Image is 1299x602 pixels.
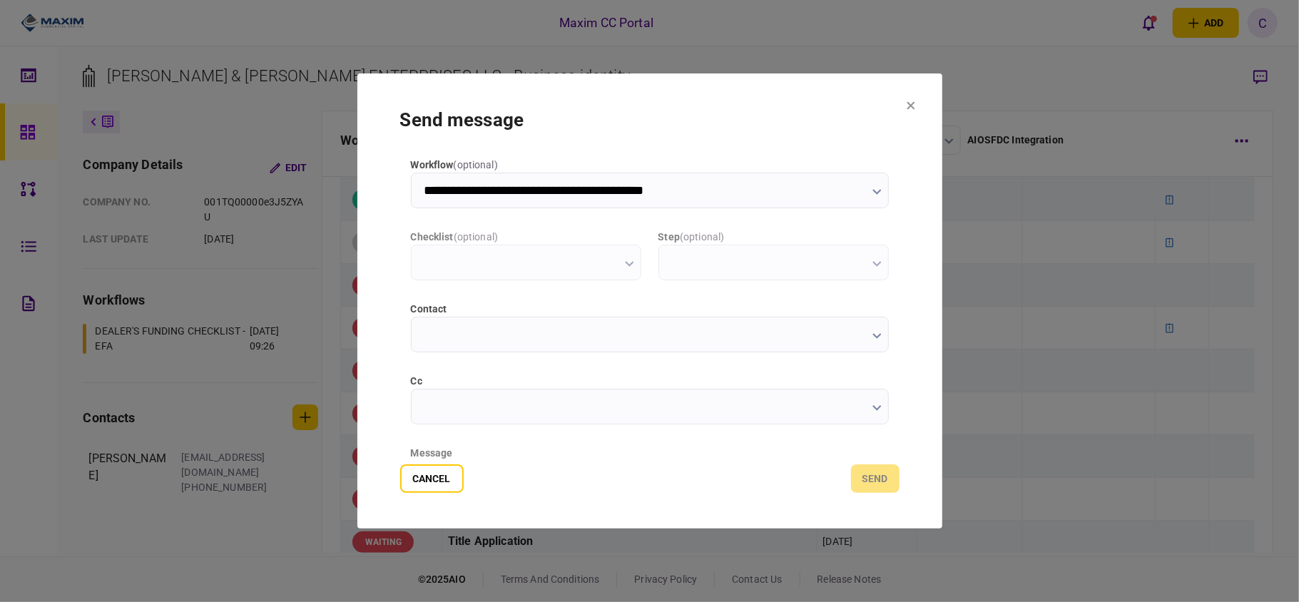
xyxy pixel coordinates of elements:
[658,230,889,245] label: step
[400,109,900,131] h1: send message
[411,389,889,424] input: cc
[411,230,641,245] label: checklist
[411,317,889,352] input: contact
[411,374,889,389] label: cc
[411,446,889,461] div: message
[411,158,889,173] label: workflow
[411,302,889,317] label: contact
[454,231,498,243] span: ( optional )
[411,245,641,280] input: checklist
[454,159,498,170] span: ( optional )
[658,245,889,280] input: step
[680,231,724,243] span: ( optional )
[400,464,464,493] button: Cancel
[411,173,889,208] input: workflow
